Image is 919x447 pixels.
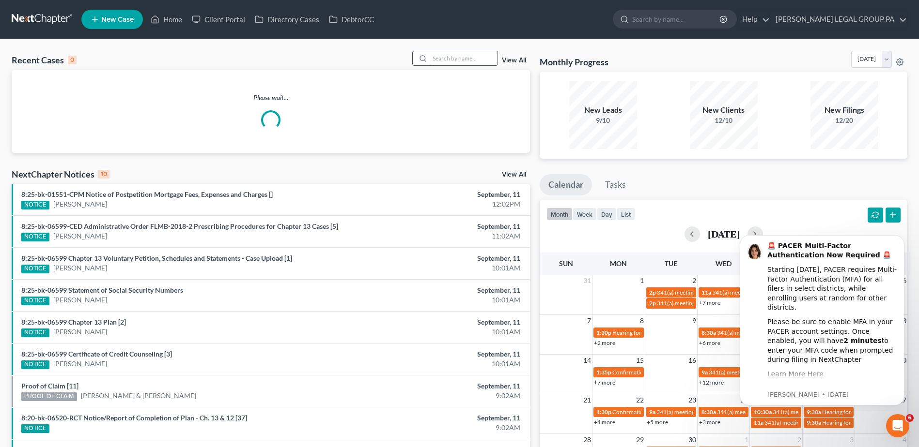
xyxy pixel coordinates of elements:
[146,11,187,28] a: Home
[582,394,592,406] span: 21
[596,329,611,336] span: 1:30p
[632,10,721,28] input: Search by name...
[21,424,49,433] div: NOTICE
[21,265,49,273] div: NOTICE
[360,349,520,359] div: September, 11
[559,259,573,268] span: Sun
[665,259,677,268] span: Tue
[699,379,724,386] a: +12 more
[21,318,126,326] a: 8:25-bk-06599 Chapter 13 Plan [2]
[773,408,866,416] span: 341(a) meeting for [PERSON_NAME]
[597,208,617,221] button: day
[582,275,592,286] span: 31
[690,116,758,125] div: 12/10
[596,369,611,376] span: 1:35p
[21,297,49,305] div: NOTICE
[687,434,697,446] span: 30
[807,419,821,426] span: 9:30a
[649,408,655,416] span: 9a
[701,369,708,376] span: 9a
[635,434,645,446] span: 29
[21,414,247,422] a: 8:20-bk-06520-RCT Notice/Report of Completion of Plan - Ch. 13 & 12 [37]
[21,360,49,369] div: NOTICE
[612,408,774,416] span: Confirmation hearing for [PERSON_NAME] & [PERSON_NAME]
[617,208,635,221] button: list
[42,164,172,173] p: Message from Emma, sent 5w ago
[360,359,520,369] div: 10:01AM
[594,379,615,386] a: +7 more
[635,355,645,366] span: 15
[701,408,716,416] span: 8:30a
[691,275,697,286] span: 2
[360,222,520,231] div: September, 11
[701,329,716,336] span: 8:30a
[754,419,763,426] span: 11a
[187,11,250,28] a: Client Portal
[53,199,107,209] a: [PERSON_NAME]
[324,11,379,28] a: DebtorCC
[360,423,520,432] div: 9:02AM
[687,355,697,366] span: 16
[699,299,720,306] a: +7 more
[21,286,183,294] a: 8:25-bk-06599 Statement of Social Security Numbers
[708,229,740,239] h2: [DATE]
[21,392,77,401] div: PROOF OF CLAIM
[849,434,855,446] span: 3
[502,57,526,64] a: View All
[612,329,688,336] span: Hearing for [PERSON_NAME]
[594,418,615,426] a: +4 more
[21,201,49,209] div: NOTICE
[657,299,802,307] span: 341(a) meeting for [PERSON_NAME] & [PERSON_NAME]
[250,11,324,28] a: Directory Cases
[569,104,637,116] div: New Leads
[709,369,854,376] span: 341(a) meeting for [PERSON_NAME] & [PERSON_NAME]
[98,170,109,179] div: 10
[647,418,668,426] a: +5 more
[612,369,775,376] span: Confirmation Hearing for [PERSON_NAME] & [PERSON_NAME]
[540,174,592,195] a: Calendar
[610,259,627,268] span: Mon
[717,329,810,336] span: 341(a) meeting for [PERSON_NAME]
[360,391,520,401] div: 9:02AM
[717,408,810,416] span: 341(a) meeting for [PERSON_NAME]
[502,171,526,178] a: View All
[699,418,720,426] a: +3 more
[691,315,697,327] span: 9
[764,419,858,426] span: 341(a) meeting for [PERSON_NAME]
[21,222,338,230] a: 8:25-bk-06599-CED Administrative Order FLMB-2018-2 Prescribing Procedures for Chapter 13 Cases [5]
[712,289,857,296] span: 341(a) meeting for [PERSON_NAME] & [PERSON_NAME]
[53,359,107,369] a: [PERSON_NAME]
[582,434,592,446] span: 28
[360,199,520,209] div: 12:02PM
[430,51,498,65] input: Search by name...
[687,394,697,406] span: 23
[586,315,592,327] span: 7
[725,226,919,411] iframe: Intercom notifications message
[360,253,520,263] div: September, 11
[754,408,772,416] span: 10:30a
[540,56,608,68] h3: Monthly Progress
[810,116,878,125] div: 12/20
[53,327,107,337] a: [PERSON_NAME]
[360,413,520,423] div: September, 11
[690,104,758,116] div: New Clients
[68,56,77,64] div: 0
[53,231,107,241] a: [PERSON_NAME]
[569,116,637,125] div: 9/10
[796,434,802,446] span: 2
[42,158,171,194] i: We use the Salesforce Authenticator app for MFA at NextChapter and other users are reporting the ...
[360,317,520,327] div: September, 11
[21,190,273,198] a: 8:25-bk-01551-CPM Notice of Postpetition Mortgage Fees, Expenses and Charges []
[81,391,196,401] a: [PERSON_NAME] & [PERSON_NAME]
[807,408,821,416] span: 9:30a
[12,93,530,103] p: Please wait...
[737,11,770,28] a: Help
[594,339,615,346] a: +2 more
[596,408,611,416] span: 1:30p
[21,233,49,241] div: NOTICE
